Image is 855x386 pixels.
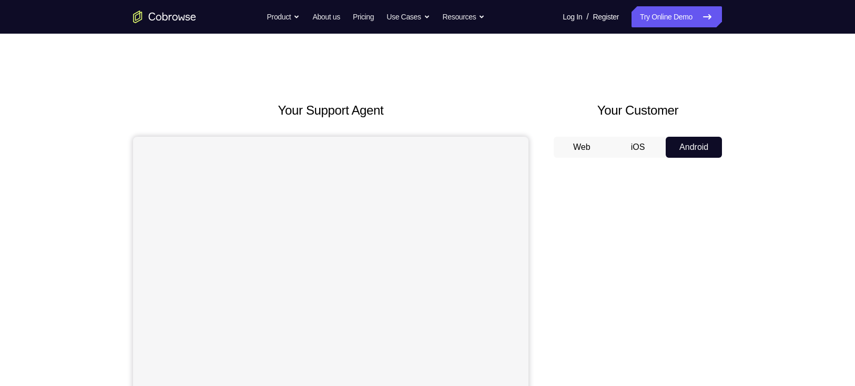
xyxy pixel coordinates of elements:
[666,137,722,158] button: Android
[554,101,722,120] h2: Your Customer
[443,6,485,27] button: Resources
[312,6,340,27] a: About us
[610,137,666,158] button: iOS
[353,6,374,27] a: Pricing
[133,11,196,23] a: Go to the home page
[554,137,610,158] button: Web
[267,6,300,27] button: Product
[593,6,619,27] a: Register
[586,11,588,23] span: /
[386,6,430,27] button: Use Cases
[133,101,528,120] h2: Your Support Agent
[563,6,582,27] a: Log In
[632,6,722,27] a: Try Online Demo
